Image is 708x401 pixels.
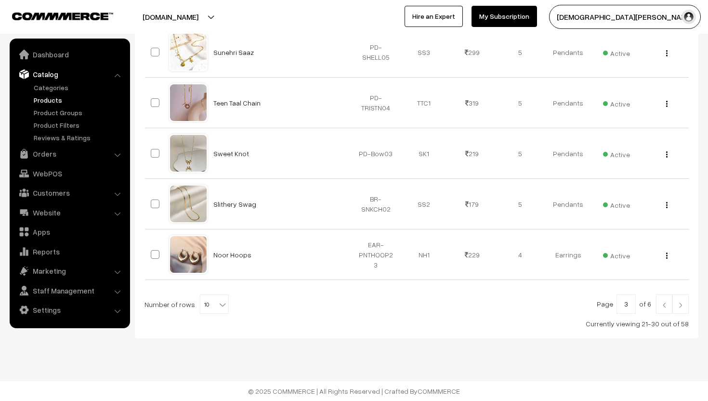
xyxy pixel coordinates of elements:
a: COMMMERCE [12,10,96,21]
td: EAR-PNTHOOP23 [352,229,400,280]
a: Product Groups [31,107,127,118]
span: 10 [200,295,228,314]
td: 4 [496,229,544,280]
span: Active [603,248,630,261]
button: [DOMAIN_NAME] [109,5,232,29]
a: Categories [31,82,127,93]
span: Page [597,300,613,308]
span: of 6 [639,300,651,308]
span: Active [603,46,630,58]
a: Catalog [12,66,127,83]
a: WebPOS [12,165,127,182]
td: 5 [496,78,544,128]
a: Teen Taal Chain [213,99,261,107]
a: Website [12,204,127,221]
a: Sunehri Saaz [213,48,254,56]
td: PD-SHELL05 [352,27,400,78]
a: Reports [12,243,127,260]
td: TTC1 [400,78,448,128]
span: Active [603,198,630,210]
div: Currently viewing 21-30 out of 58 [144,319,689,329]
td: NH1 [400,229,448,280]
a: Apps [12,223,127,241]
td: BR-SNKCH02 [352,179,400,229]
a: Noor Hoops [213,251,251,259]
a: COMMMERCE [418,387,460,395]
span: Active [603,96,630,109]
a: Product Filters [31,120,127,130]
a: Dashboard [12,46,127,63]
td: PD-TRISTN04 [352,78,400,128]
td: Earrings [544,229,592,280]
a: Hire an Expert [405,6,463,27]
img: Right [676,302,685,308]
td: Pendants [544,78,592,128]
td: 179 [448,179,496,229]
span: Active [603,147,630,160]
td: SS3 [400,27,448,78]
td: Pendants [544,128,592,179]
span: Number of rows [144,299,195,309]
a: Slithery Swag [213,200,256,208]
img: Menu [666,202,668,208]
a: Marketing [12,262,127,280]
td: Pendants [544,179,592,229]
td: 5 [496,179,544,229]
img: COMMMERCE [12,13,113,20]
td: 5 [496,27,544,78]
td: 229 [448,229,496,280]
img: Left [660,302,669,308]
td: PD-Bow03 [352,128,400,179]
a: Sweet Knot [213,149,249,158]
td: 5 [496,128,544,179]
a: Orders [12,145,127,162]
a: Customers [12,184,127,201]
td: SS2 [400,179,448,229]
img: Menu [666,253,668,259]
button: [DEMOGRAPHIC_DATA][PERSON_NAME] [549,5,701,29]
img: Menu [666,151,668,158]
td: 219 [448,128,496,179]
td: 319 [448,78,496,128]
img: Menu [666,101,668,107]
img: Menu [666,50,668,56]
td: Pendants [544,27,592,78]
a: My Subscription [472,6,537,27]
span: 10 [200,294,229,314]
a: Staff Management [12,282,127,299]
td: SK1 [400,128,448,179]
a: Settings [12,301,127,319]
td: 299 [448,27,496,78]
a: Products [31,95,127,105]
img: user [682,10,696,24]
a: Reviews & Ratings [31,133,127,143]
